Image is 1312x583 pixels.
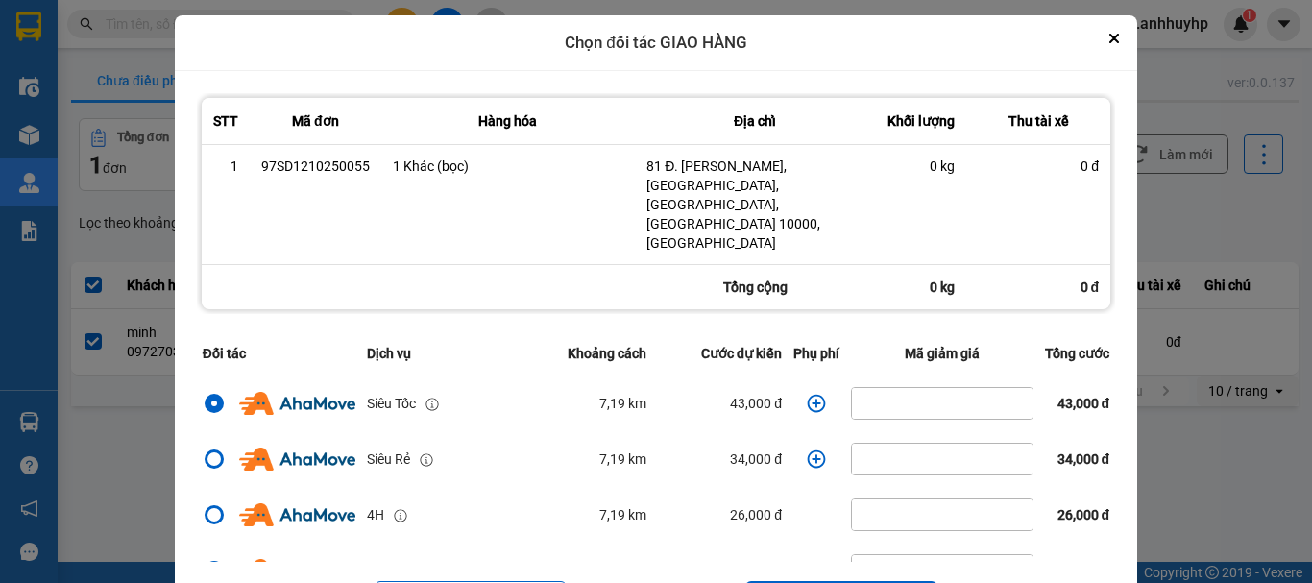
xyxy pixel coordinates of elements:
img: Ahamove [239,503,355,526]
th: Khoảng cách [519,331,652,376]
div: Chọn đối tác GIAO HÀNG [175,15,1137,71]
div: 4H [367,504,384,525]
div: 0 đ [966,265,1110,309]
div: 0 kg [887,157,955,176]
button: Close [1103,27,1126,50]
th: Cước dự kiến [652,331,788,376]
div: 1 [213,157,238,176]
td: 7,19 km [519,431,652,487]
img: Ahamove [239,559,355,582]
td: 7,19 km [519,376,652,431]
span: 43,000 đ [1057,396,1110,411]
div: 97SD1210250055 [261,157,370,176]
div: Địa chỉ [646,109,863,133]
div: 0 kg [875,265,966,309]
span: 34,000 đ [1057,451,1110,467]
div: Hàng hóa [393,109,623,133]
div: Siêu Rẻ [367,449,410,470]
td: 26,000 đ [652,487,788,543]
div: STT [213,109,238,133]
td: 34,000 đ [652,431,788,487]
div: Tổng cộng [635,265,875,309]
div: 2H [367,560,384,581]
th: Mã giảm giá [845,331,1039,376]
div: Thu tài xế [978,109,1099,133]
img: Ahamove [239,392,355,415]
img: Ahamove [239,448,355,471]
th: Dịch vụ [361,331,519,376]
th: Đối tác [197,331,361,376]
td: 43,000 đ [652,376,788,431]
div: 1 Khác (bọc) [393,157,623,176]
div: Khối lượng [887,109,955,133]
span: 26,000 đ [1057,507,1110,522]
div: 0 đ [978,157,1099,176]
th: Tổng cước [1039,331,1115,376]
div: Siêu Tốc [367,393,416,414]
td: 7,19 km [519,487,652,543]
th: Phụ phí [788,331,845,376]
div: 81 Đ. [PERSON_NAME], [GEOGRAPHIC_DATA], [GEOGRAPHIC_DATA], [GEOGRAPHIC_DATA] 10000, [GEOGRAPHIC_D... [646,157,863,253]
div: Mã đơn [261,109,370,133]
